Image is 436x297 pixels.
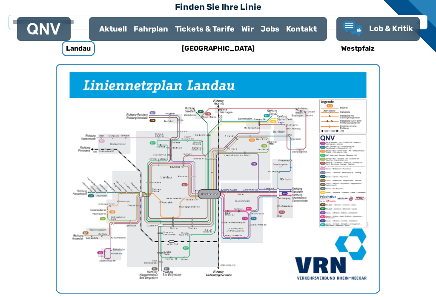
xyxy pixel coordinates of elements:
[62,41,95,56] h6: Landau
[238,18,257,40] a: Wir
[178,42,258,55] h6: [GEOGRAPHIC_DATA]
[27,23,60,35] img: QNV Logo
[161,38,275,59] a: [GEOGRAPHIC_DATA]
[27,20,60,37] a: QNV Logo
[301,38,414,59] a: Westpfalz
[283,18,320,40] a: Kontakt
[96,18,130,40] a: Aktuell
[172,18,238,40] a: Tickets & Tarife
[257,18,283,40] a: Jobs
[57,65,379,293] img: Netzpläne Landau Seite 1 von 1
[22,38,135,59] a: Landau
[343,21,413,37] a: Lob & Kritik
[57,65,379,293] div: My Favorite Images
[369,24,413,33] span: Lob & Kritik
[57,65,379,293] li: 1 von 1
[338,42,378,55] h6: Westpfalz
[130,18,172,40] a: Fahrplan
